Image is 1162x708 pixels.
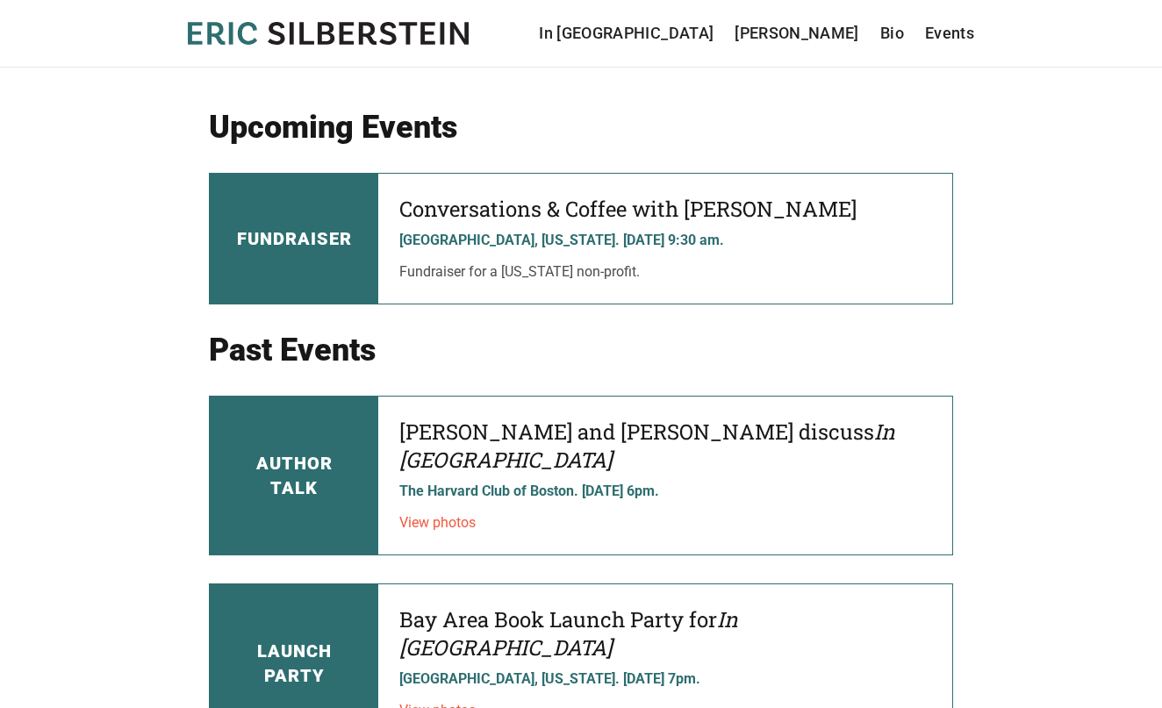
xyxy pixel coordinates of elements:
[399,418,895,474] em: In [GEOGRAPHIC_DATA]
[256,451,333,500] h3: Author Talk
[880,21,904,46] a: Bio
[209,333,953,368] h1: Past Events
[399,605,931,662] h4: Bay Area Book Launch Party for
[209,110,953,145] h1: Upcoming Events
[237,226,352,251] h3: Fundraiser
[399,230,931,251] p: [GEOGRAPHIC_DATA], [US_STATE]. [DATE] 9:30 am.
[399,605,738,662] em: In [GEOGRAPHIC_DATA]
[399,418,931,474] h4: [PERSON_NAME] and [PERSON_NAME] discuss
[399,195,931,223] h4: Conversations & Coffee with [PERSON_NAME]
[399,514,476,531] a: View photos
[399,481,931,502] p: The Harvard Club of Boston. [DATE] 6pm.
[399,261,931,282] p: Fundraiser for a [US_STATE] non-profit.
[735,21,859,46] a: [PERSON_NAME]
[257,639,332,688] h3: Launch Party
[399,669,931,690] p: [GEOGRAPHIC_DATA], [US_STATE]. [DATE] 7pm.
[539,21,714,46] a: In [GEOGRAPHIC_DATA]
[925,21,974,46] a: Events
